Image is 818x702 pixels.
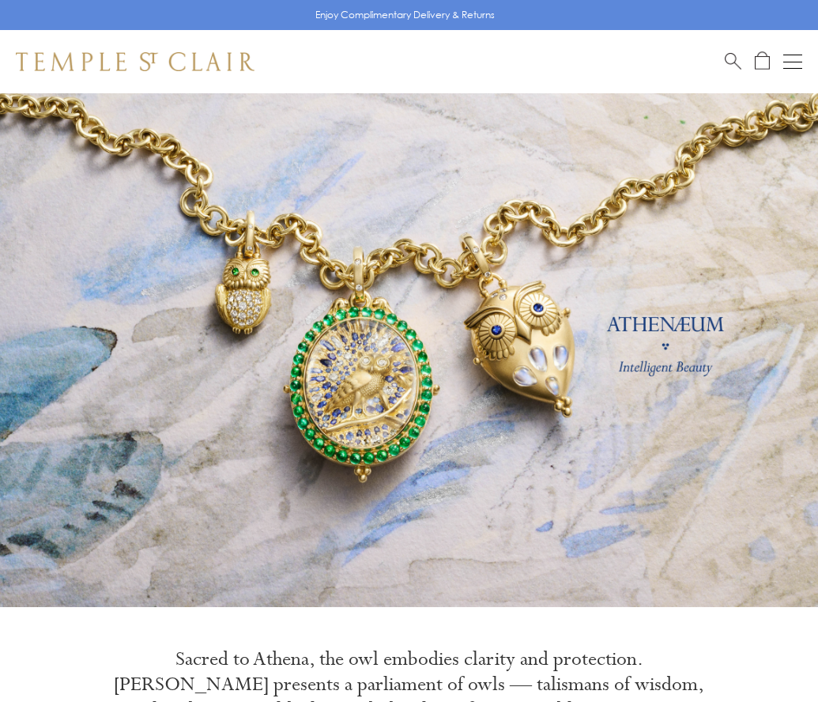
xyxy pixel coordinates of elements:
p: Enjoy Complimentary Delivery & Returns [315,7,495,23]
a: Search [725,51,741,71]
button: Open navigation [783,52,802,71]
img: Temple St. Clair [16,52,254,71]
a: Open Shopping Bag [755,51,770,71]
